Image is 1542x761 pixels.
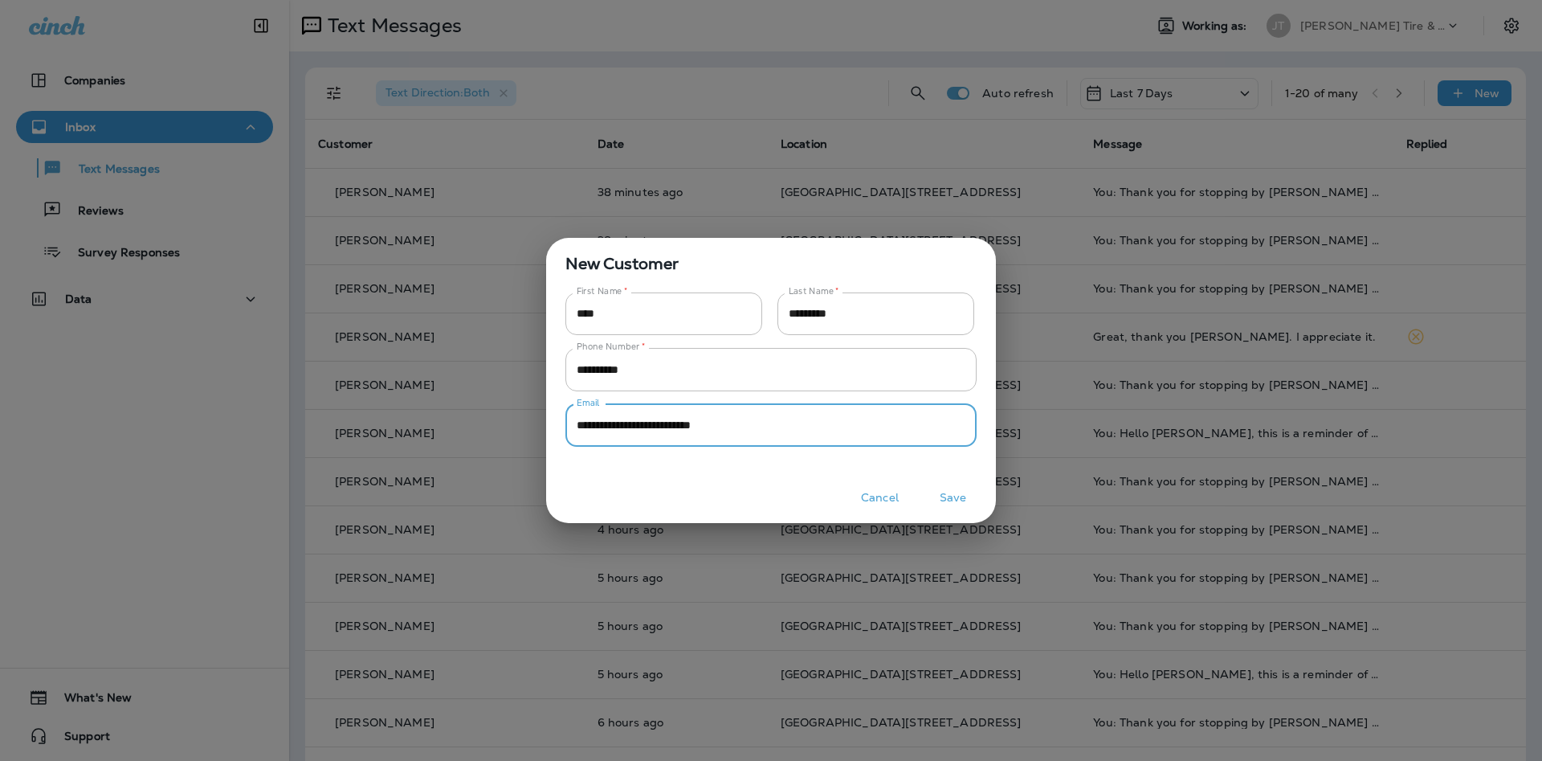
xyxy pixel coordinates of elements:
[923,485,983,510] button: Save
[850,485,910,510] button: Cancel
[789,285,839,297] label: Last Name
[577,341,645,353] label: Phone Number
[546,238,996,276] span: New Customer
[577,397,599,409] label: Email
[577,285,628,297] label: First Name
